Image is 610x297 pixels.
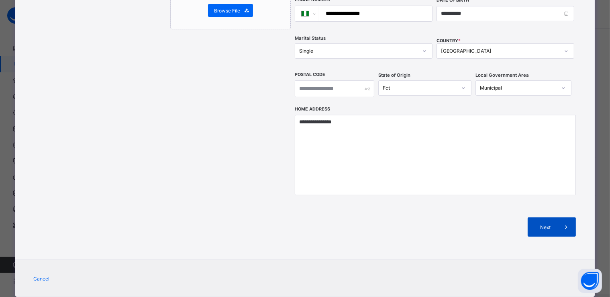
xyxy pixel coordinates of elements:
[295,72,325,77] label: Postal Code
[441,48,559,54] div: [GEOGRAPHIC_DATA]
[534,224,557,230] span: Next
[378,72,410,78] span: State of Origin
[295,35,326,41] span: Marital Status
[475,72,529,78] span: Local Government Area
[214,8,240,14] span: Browse File
[437,38,461,43] span: COUNTRY
[33,276,49,282] span: Cancel
[383,85,457,91] div: Fct
[295,107,330,112] label: Home Address
[480,85,557,91] div: Municipal
[578,269,602,293] button: Open asap
[299,48,418,54] div: Single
